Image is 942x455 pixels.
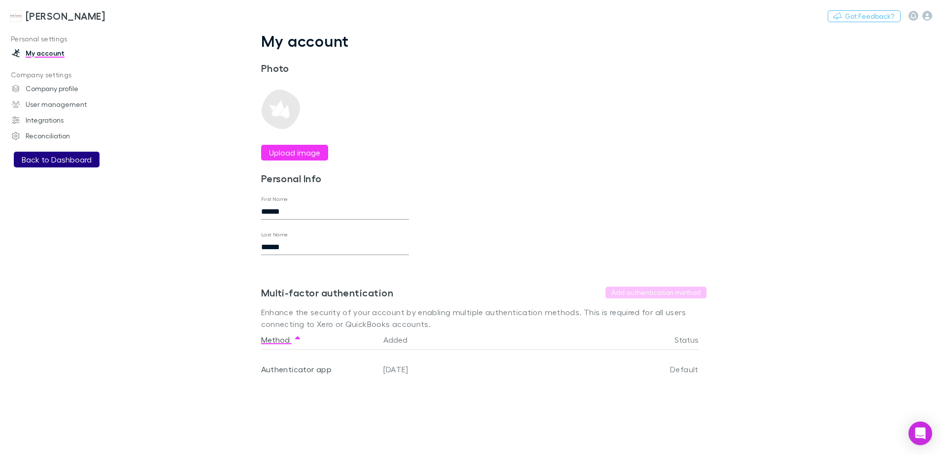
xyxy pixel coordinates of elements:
[14,152,100,167] button: Back to Dashboard
[261,306,706,330] p: Enhance the security of your account by enabling multiple authentication methods. This is require...
[261,287,393,298] h3: Multi-factor authentication
[4,4,111,28] a: [PERSON_NAME]
[261,145,328,161] button: Upload image
[2,128,133,144] a: Reconciliation
[261,32,706,50] h1: My account
[2,81,133,97] a: Company profile
[908,422,932,445] div: Open Intercom Messenger
[828,10,901,22] button: Got Feedback?
[2,69,133,81] p: Company settings
[10,10,22,22] img: Hales Douglass's Logo
[261,172,409,184] h3: Personal Info
[261,195,288,203] label: First Name
[2,112,133,128] a: Integrations
[269,147,320,159] label: Upload image
[261,62,409,74] h3: Photo
[261,90,301,129] img: Preview
[261,330,302,350] button: Method
[674,330,710,350] button: Status
[261,350,375,389] div: Authenticator app
[606,287,706,298] button: Add authentication method
[379,350,610,389] div: [DATE]
[2,33,133,45] p: Personal settings
[26,10,105,22] h3: [PERSON_NAME]
[383,330,419,350] button: Added
[610,350,699,389] div: Default
[2,97,133,112] a: User management
[2,45,133,61] a: My account
[261,231,288,238] label: Last Name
